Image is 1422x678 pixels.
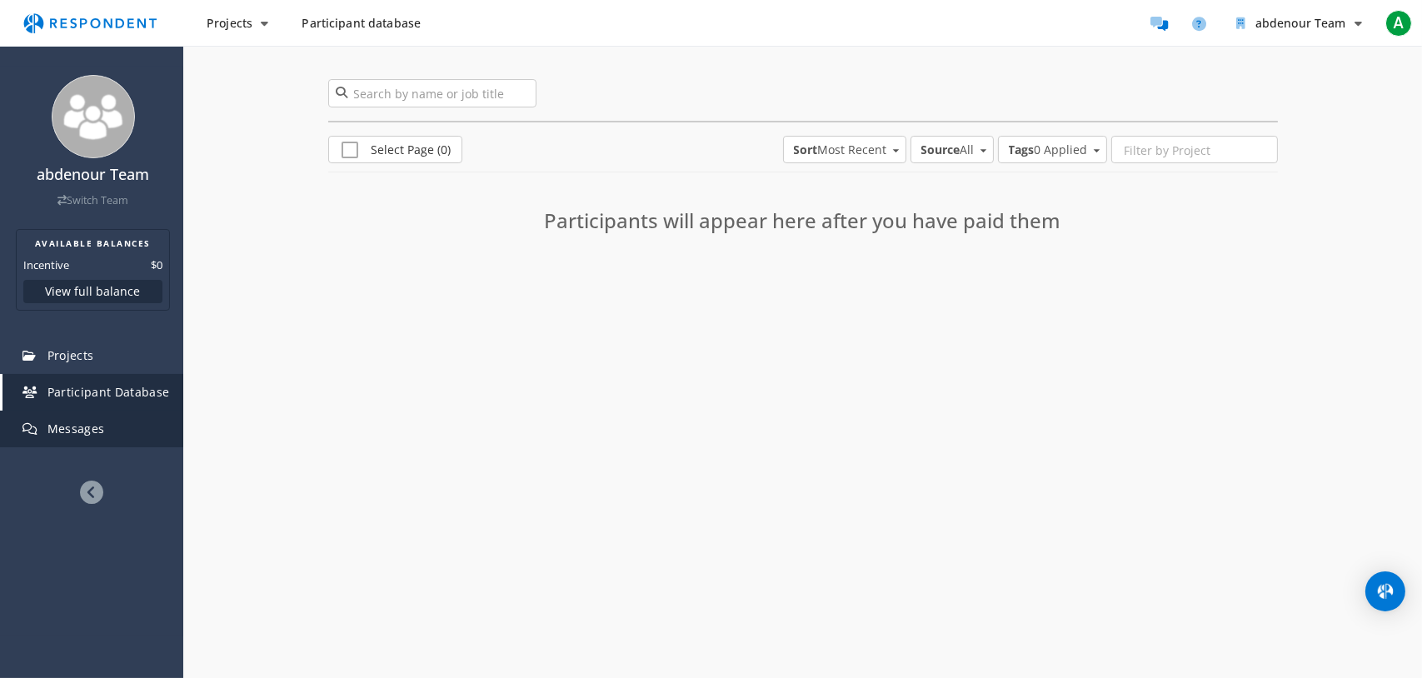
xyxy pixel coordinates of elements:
h4: abdenour Team [11,167,175,183]
button: A [1382,8,1415,38]
img: respondent-logo.png [13,7,167,39]
dd: $0 [151,257,162,273]
strong: Sort [794,142,818,157]
span: A [1385,10,1412,37]
span: Messages [47,421,105,436]
button: abdenour Team [1223,8,1375,38]
h3: Participants will appear here after you have paid them [511,210,1095,232]
span: Projects [207,15,252,31]
span: abdenour Team [1255,15,1346,31]
h2: AVAILABLE BALANCES [23,237,162,250]
a: Help and support [1183,7,1216,40]
section: Balance summary [16,229,170,311]
md-select: Tags [998,136,1107,163]
input: Filter by Project [1112,137,1277,165]
md-select: Source: All [911,136,994,163]
span: Projects [47,347,94,363]
div: Open Intercom Messenger [1365,571,1405,611]
md-select: Sort: Most Recent [783,136,906,163]
a: Participant database [288,8,434,38]
a: Select Page (0) [328,136,462,163]
span: Participant database [302,15,421,31]
button: Projects [193,8,282,38]
dt: Incentive [23,257,69,273]
a: Switch Team [57,193,128,207]
span: Select Page (0) [342,142,452,162]
a: Message participants [1143,7,1176,40]
span: Most Recent [794,142,887,158]
strong: Source [921,142,960,157]
input: Search by name or job title [328,79,536,107]
span: Participant Database [47,384,170,400]
img: team_avatar_256.png [52,75,135,158]
button: View full balance [23,280,162,303]
span: All [921,142,975,158]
